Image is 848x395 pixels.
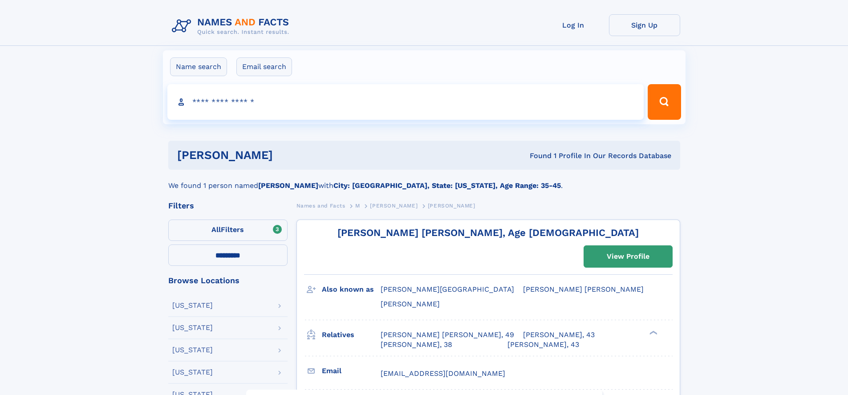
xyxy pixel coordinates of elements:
[381,369,505,378] span: [EMAIL_ADDRESS][DOMAIN_NAME]
[370,200,418,211] a: [PERSON_NAME]
[296,200,345,211] a: Names and Facts
[648,84,681,120] button: Search Button
[322,363,381,379] h3: Email
[333,181,561,190] b: City: [GEOGRAPHIC_DATA], State: [US_STATE], Age Range: 35-45
[337,227,639,238] a: [PERSON_NAME] [PERSON_NAME], Age [DEMOGRAPHIC_DATA]
[167,84,644,120] input: search input
[381,300,440,308] span: [PERSON_NAME]
[172,324,213,331] div: [US_STATE]
[538,14,609,36] a: Log In
[370,203,418,209] span: [PERSON_NAME]
[322,327,381,342] h3: Relatives
[381,330,514,340] a: [PERSON_NAME] [PERSON_NAME], 49
[523,285,644,293] span: [PERSON_NAME] [PERSON_NAME]
[172,369,213,376] div: [US_STATE]
[168,202,288,210] div: Filters
[172,346,213,354] div: [US_STATE]
[258,181,318,190] b: [PERSON_NAME]
[381,285,514,293] span: [PERSON_NAME][GEOGRAPHIC_DATA]
[607,246,649,267] div: View Profile
[168,277,288,285] div: Browse Locations
[168,170,680,191] div: We found 1 person named with .
[428,203,475,209] span: [PERSON_NAME]
[507,340,579,350] a: [PERSON_NAME], 43
[355,200,360,211] a: M
[523,330,595,340] a: [PERSON_NAME], 43
[211,225,221,234] span: All
[172,302,213,309] div: [US_STATE]
[236,57,292,76] label: Email search
[177,150,402,161] h1: [PERSON_NAME]
[584,246,672,267] a: View Profile
[609,14,680,36] a: Sign Up
[381,340,452,350] a: [PERSON_NAME], 38
[401,151,671,161] div: Found 1 Profile In Our Records Database
[168,220,288,241] label: Filters
[322,282,381,297] h3: Also known as
[647,330,658,335] div: ❯
[355,203,360,209] span: M
[170,57,227,76] label: Name search
[168,14,296,38] img: Logo Names and Facts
